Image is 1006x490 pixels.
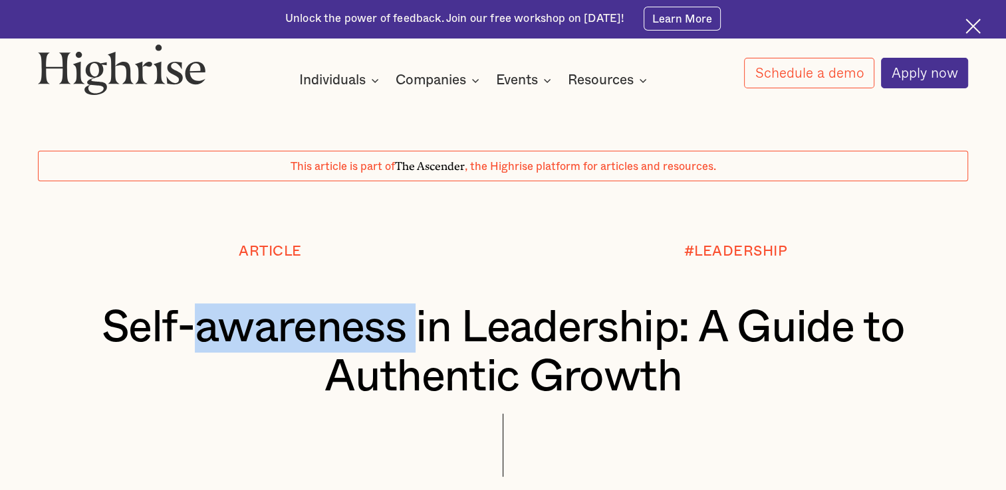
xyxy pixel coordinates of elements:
a: Apply now [881,58,969,88]
a: Learn More [644,7,721,31]
div: Events [496,72,555,88]
div: Individuals [299,72,383,88]
div: Resources [568,72,634,88]
div: Article [239,244,302,259]
img: Cross icon [965,19,981,34]
span: This article is part of [291,161,395,172]
div: Companies [396,72,466,88]
div: Companies [396,72,483,88]
div: Individuals [299,72,366,88]
span: The Ascender [395,157,465,171]
div: Unlock the power of feedback. Join our free workshop on [DATE]! [285,11,624,27]
div: Events [496,72,538,88]
span: , the Highrise platform for articles and resources. [465,161,716,172]
div: Resources [568,72,651,88]
img: Highrise logo [38,44,206,94]
div: #LEADERSHIP [684,244,788,259]
a: Schedule a demo [744,58,874,88]
h1: Self-awareness in Leadership: A Guide to Authentic Growth [76,303,930,402]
